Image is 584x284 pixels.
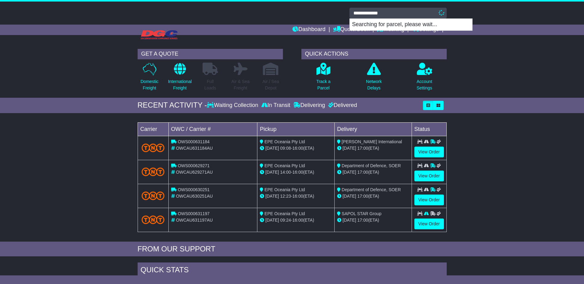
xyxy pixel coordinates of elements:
[357,218,368,223] span: 17:00
[280,194,291,199] span: 12:23
[416,62,433,95] a: AccountSettings
[138,245,447,254] div: FROM OUR SUPPORT
[292,25,325,35] a: Dashboard
[178,187,210,192] span: OWS000630251
[412,122,446,136] td: Status
[343,218,356,223] span: [DATE]
[257,122,335,136] td: Pickup
[264,163,305,168] span: EPE Oceania Pty Ltd
[176,146,213,151] span: OWCAU631184AU
[260,169,332,176] div: - (ETA)
[138,49,283,59] div: GET A QUOTE
[207,102,260,109] div: Waiting Collection
[414,171,444,181] a: View Order
[342,163,401,168] span: Department of Defence, SOER
[342,139,402,144] span: [PERSON_NAME] International
[168,78,192,91] p: International Freight
[366,78,382,91] p: Network Delays
[168,62,192,95] a: InternationalFreight
[138,262,447,279] div: Quick Stats
[414,195,444,205] a: View Order
[343,170,356,175] span: [DATE]
[417,78,432,91] p: Account Settings
[203,78,218,91] p: Full Loads
[232,78,250,91] p: Air & Sea Freight
[316,78,330,91] p: Track a Parcel
[260,145,332,152] div: - (ETA)
[337,193,409,199] div: (ETA)
[140,62,159,95] a: DomesticFreight
[178,163,210,168] span: OWS000629271
[176,170,213,175] span: OWCAU629271AU
[260,102,292,109] div: In Transit
[280,170,291,175] span: 14:00
[142,168,165,176] img: TNT_Domestic.png
[342,187,401,192] span: Department of Defence, SOER
[414,219,444,229] a: View Order
[292,194,303,199] span: 16:00
[265,194,279,199] span: [DATE]
[357,194,368,199] span: 17:00
[178,139,210,144] span: OWS000631184
[357,170,368,175] span: 17:00
[142,215,165,224] img: TNT_Domestic.png
[292,170,303,175] span: 16:00
[168,122,257,136] td: OWC / Carrier #
[414,147,444,157] a: View Order
[176,194,213,199] span: OWCAU630251AU
[357,146,368,151] span: 17:00
[263,78,279,91] p: Air / Sea Depot
[343,146,356,151] span: [DATE]
[292,146,303,151] span: 16:00
[333,25,369,35] a: Quote/Book
[350,19,472,30] p: Searching for parcel, please wait...
[264,187,305,192] span: EPE Oceania Pty Ltd
[176,218,213,223] span: OWCAU631197AU
[265,218,279,223] span: [DATE]
[280,146,291,151] span: 09:08
[337,169,409,176] div: (ETA)
[260,217,332,223] div: - (ETA)
[260,193,332,199] div: - (ETA)
[337,217,409,223] div: (ETA)
[337,145,409,152] div: (ETA)
[265,146,279,151] span: [DATE]
[138,122,168,136] td: Carrier
[316,62,331,95] a: Track aParcel
[142,144,165,152] img: TNT_Domestic.png
[178,211,210,216] span: OWS000631197
[292,218,303,223] span: 16:00
[342,211,381,216] span: SAPOL STAR Group
[142,191,165,200] img: TNT_Domestic.png
[140,78,158,91] p: Domestic Freight
[301,49,447,59] div: QUICK ACTIONS
[138,101,207,110] div: RECENT ACTIVITY -
[265,170,279,175] span: [DATE]
[280,218,291,223] span: 09:24
[343,194,356,199] span: [DATE]
[334,122,412,136] td: Delivery
[292,102,327,109] div: Delivering
[264,139,305,144] span: EPE Oceania Pty Ltd
[366,62,382,95] a: NetworkDelays
[327,102,357,109] div: Delivered
[264,211,305,216] span: EPE Oceania Pty Ltd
